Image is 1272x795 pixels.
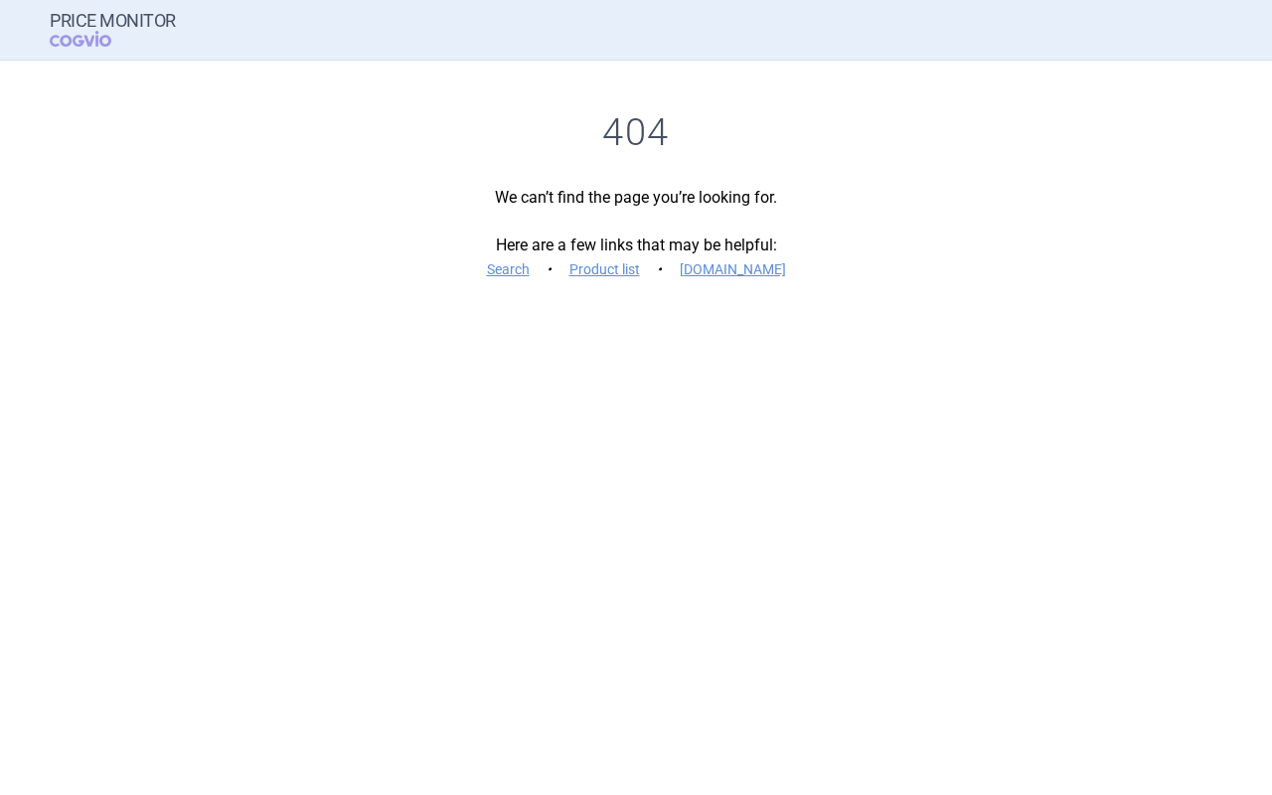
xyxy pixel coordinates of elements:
a: Search [487,262,530,276]
p: We can’t find the page you’re looking for. Here are a few links that may be helpful: [50,186,1222,281]
a: Price MonitorCOGVIO [50,11,176,49]
i: • [650,259,670,279]
i: • [540,259,559,279]
a: [DOMAIN_NAME] [680,262,786,276]
h1: 404 [50,110,1222,156]
strong: Price Monitor [50,11,176,31]
a: Product list [569,262,640,276]
span: COGVIO [50,31,139,47]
